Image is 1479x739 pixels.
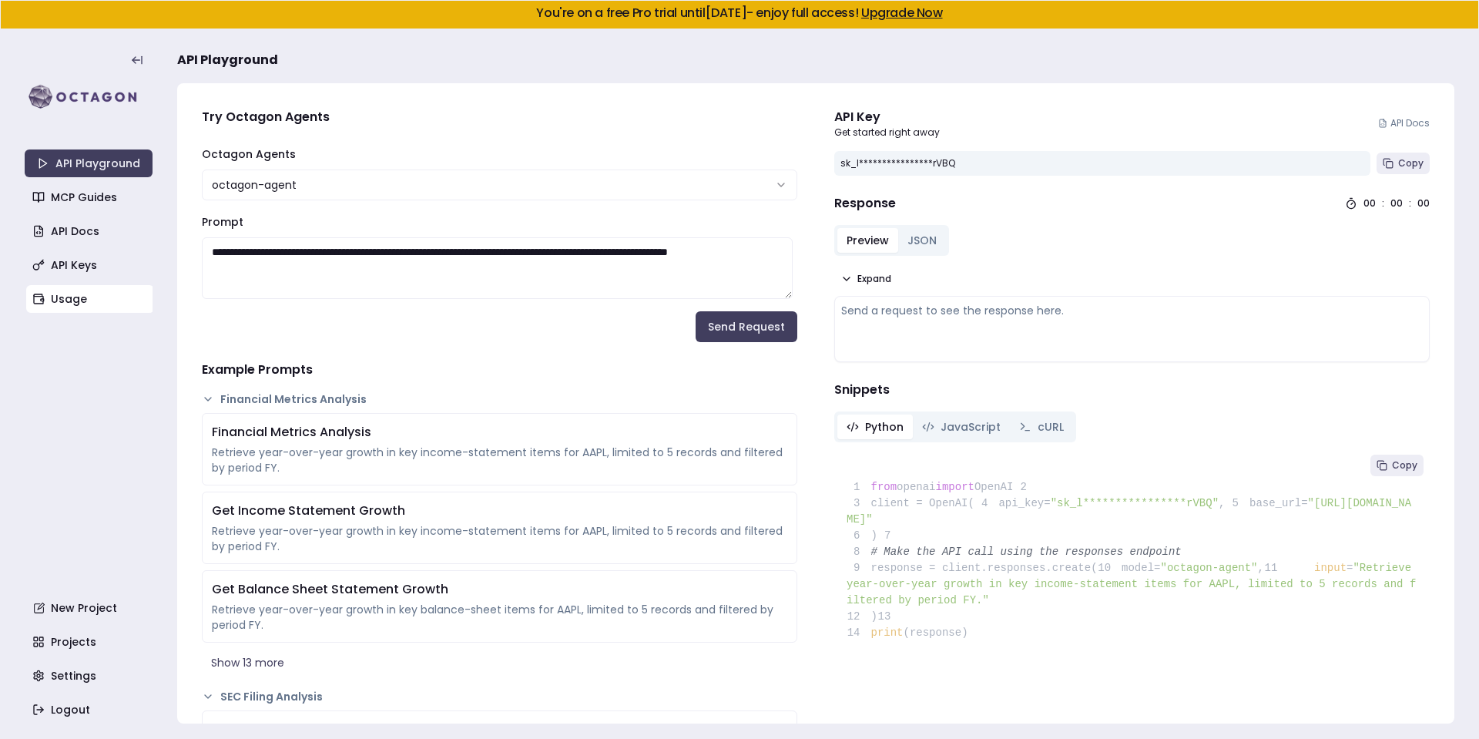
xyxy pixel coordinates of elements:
span: api_key= [998,497,1050,509]
span: 3 [847,495,871,512]
span: 4 [974,495,999,512]
div: Financial Metrics Analysis [212,423,787,442]
span: Copy [1398,157,1424,170]
a: API Playground [25,149,153,177]
span: import [936,481,974,493]
span: ) [847,610,877,623]
span: from [871,481,897,493]
span: 1 [847,479,871,495]
span: cURL [1038,419,1064,435]
span: ) [847,529,877,542]
h4: Example Prompts [202,361,797,379]
a: API Docs [1378,117,1430,129]
span: Python [865,419,904,435]
a: Usage [26,285,154,313]
span: 8 [847,544,871,560]
span: openai [897,481,935,493]
span: client = OpenAI( [847,497,974,509]
div: Retrieve year-over-year growth in key income-statement items for AAPL, limited to 5 records and f... [212,523,787,554]
h4: Try Octagon Agents [202,108,797,126]
img: logo-rect-yK7x_WSZ.svg [25,82,153,113]
button: Preview [837,228,898,253]
span: 9 [847,560,871,576]
div: SEC Filing Analysis [212,721,787,739]
span: 10 [1098,560,1122,576]
span: model= [1122,562,1160,574]
span: "Retrieve year-over-year growth in key income-statement items for AAPL, limited to 5 records and ... [847,562,1417,606]
span: "octagon-agent" [1160,562,1257,574]
span: = [1347,562,1353,574]
label: Prompt [202,214,243,230]
div: 00 [1417,197,1430,210]
span: 2 [1013,479,1038,495]
div: API Key [834,108,940,126]
h5: You're on a free Pro trial until [DATE] - enjoy full access! [13,7,1466,19]
button: JSON [898,228,946,253]
h4: Response [834,194,896,213]
span: API Playground [177,51,278,69]
div: 00 [1363,197,1376,210]
div: Send a request to see the response here. [841,303,1423,318]
span: response = client.responses.create( [847,562,1098,574]
button: Financial Metrics Analysis [202,391,797,407]
div: : [1382,197,1384,210]
span: print [871,626,904,639]
button: Copy [1370,455,1424,476]
a: Settings [26,662,154,690]
span: 7 [877,528,902,544]
a: API Docs [26,217,154,245]
span: Expand [857,273,891,285]
a: New Project [26,594,154,622]
div: Get Balance Sheet Statement Growth [212,580,787,599]
a: Projects [26,628,154,656]
a: API Keys [26,251,154,279]
button: SEC Filing Analysis [202,689,797,704]
span: input [1314,562,1347,574]
div: Retrieve year-over-year growth in key income-statement items for AAPL, limited to 5 records and f... [212,445,787,475]
span: , [1258,562,1264,574]
span: Copy [1392,459,1417,472]
span: 12 [847,609,871,625]
span: JavaScript [941,419,1001,435]
label: Octagon Agents [202,146,296,162]
a: Logout [26,696,154,724]
span: 11 [1264,560,1289,576]
button: Expand [834,268,897,290]
p: Get started right away [834,126,940,139]
button: Copy [1377,153,1430,174]
a: MCP Guides [26,183,154,211]
span: # Make the API call using the responses endpoint [871,546,1182,558]
div: 00 [1390,197,1403,210]
span: 6 [847,528,871,544]
button: Show 13 more [202,649,797,677]
div: Get Income Statement Growth [212,502,787,520]
h4: Snippets [834,381,1430,399]
span: 13 [877,609,902,625]
button: Send Request [696,311,797,342]
div: : [1409,197,1411,210]
span: , [1219,497,1225,509]
a: Upgrade Now [861,4,943,22]
span: base_url= [1249,497,1308,509]
span: OpenAI [974,481,1013,493]
span: 14 [847,625,871,641]
span: (response) [904,626,968,639]
span: 5 [1225,495,1249,512]
div: Retrieve year-over-year growth in key balance-sheet items for AAPL, limited to 5 records and filt... [212,602,787,633]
